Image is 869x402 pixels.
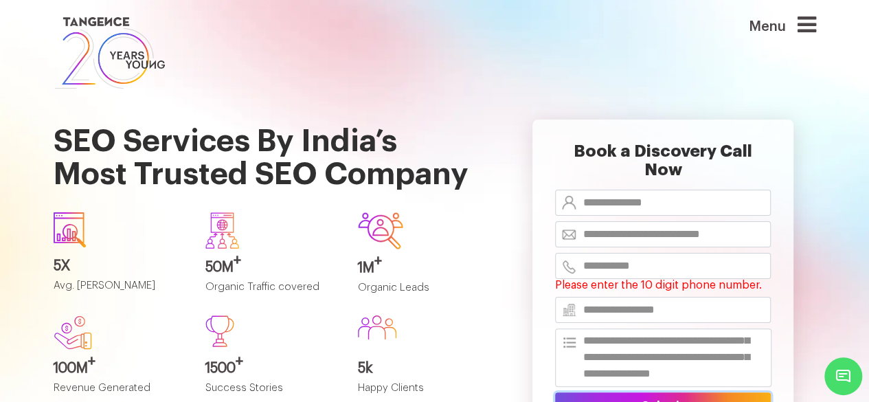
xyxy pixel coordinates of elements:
[358,282,490,305] p: Organic Leads
[54,258,185,273] h3: 5X
[358,212,403,249] img: Group-642.svg
[358,260,490,276] h3: 1M
[205,361,337,376] h3: 1500
[824,357,862,395] span: Chat Widget
[358,361,490,376] h3: 5k
[54,212,87,247] img: icon1.svg
[234,254,241,267] sup: +
[54,361,185,376] h3: 100M
[205,212,239,248] img: Group-640.svg
[555,142,771,190] h2: Book a Discovery Call Now
[54,280,185,303] p: Avg. [PERSON_NAME]
[54,315,92,350] img: new.svg
[205,282,337,304] p: Organic Traffic covered
[236,355,243,368] sup: +
[205,315,234,347] img: Path%20473.svg
[205,260,337,275] h3: 50M
[54,14,166,92] img: logo SVG
[374,254,382,268] sup: +
[555,280,762,291] span: Please enter the 10 digit phone number.
[88,355,95,368] sup: +
[358,315,396,339] img: Group%20586.svg
[54,92,490,201] h1: SEO Services By India’s Most Trusted SEO Company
